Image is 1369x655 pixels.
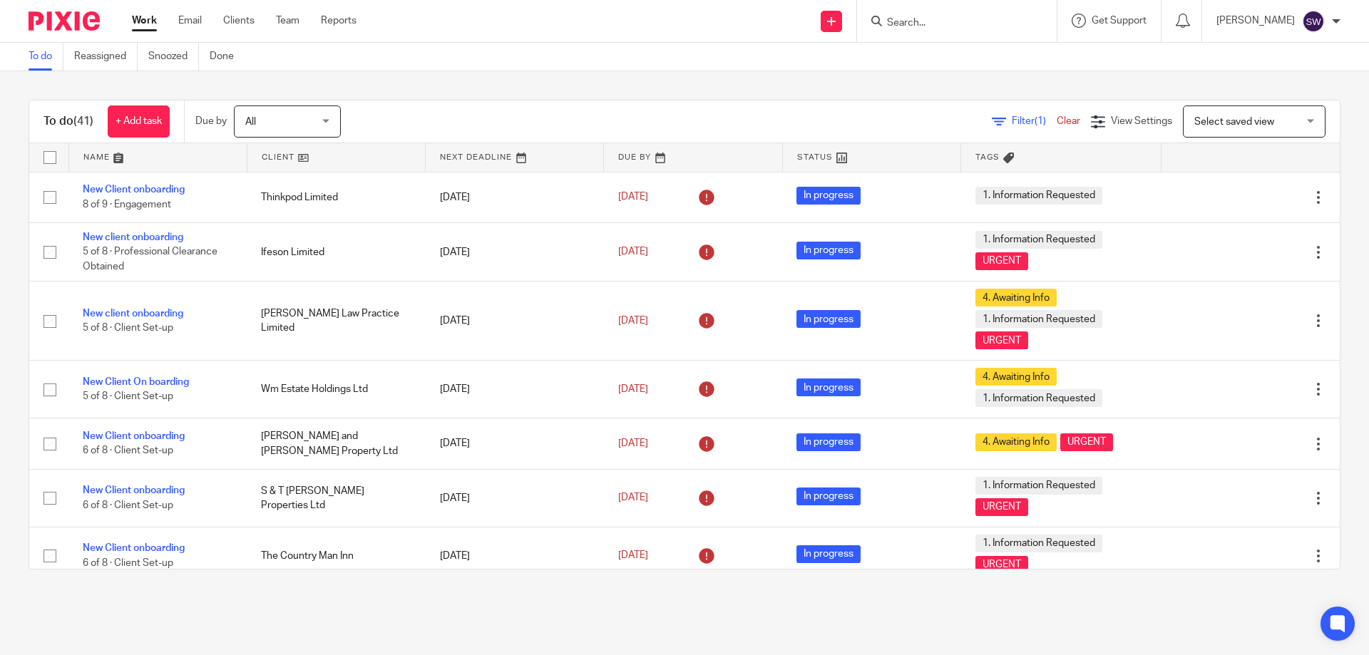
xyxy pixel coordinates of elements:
[321,14,357,28] a: Reports
[210,43,245,71] a: Done
[1111,116,1172,126] span: View Settings
[426,469,604,527] td: [DATE]
[83,500,173,510] span: 6 of 8 · Client Set-up
[247,527,425,584] td: The Country Man Inn
[1012,116,1057,126] span: Filter
[975,556,1028,574] span: URGENT
[618,192,648,202] span: [DATE]
[796,378,861,396] span: In progress
[975,498,1028,516] span: URGENT
[1194,117,1274,127] span: Select saved view
[29,43,63,71] a: To do
[618,384,648,394] span: [DATE]
[618,247,648,257] span: [DATE]
[148,43,199,71] a: Snoozed
[975,477,1102,495] span: 1. Information Requested
[975,535,1102,552] span: 1. Information Requested
[83,446,173,456] span: 6 of 8 · Client Set-up
[29,11,100,31] img: Pixie
[247,282,425,361] td: [PERSON_NAME] Law Practice Limited
[83,543,185,553] a: New Client onboarding
[886,17,1014,30] input: Search
[796,242,861,259] span: In progress
[223,14,255,28] a: Clients
[247,172,425,222] td: Thinkpod Limited
[1057,116,1080,126] a: Clear
[975,368,1057,386] span: 4. Awaiting Info
[618,438,648,448] span: [DATE]
[43,114,93,129] h1: To do
[73,115,93,127] span: (41)
[975,310,1102,328] span: 1. Information Requested
[975,289,1057,306] span: 4. Awaiting Info
[796,433,861,451] span: In progress
[618,551,648,561] span: [DATE]
[426,222,604,281] td: [DATE]
[132,14,157,28] a: Work
[276,14,299,28] a: Team
[426,361,604,418] td: [DATE]
[108,105,170,138] a: + Add task
[796,545,861,563] span: In progress
[247,361,425,418] td: Wm Estate Holdings Ltd
[83,558,173,568] span: 6 of 8 · Client Set-up
[1216,14,1295,28] p: [PERSON_NAME]
[83,485,185,495] a: New Client onboarding
[975,153,1000,161] span: Tags
[247,222,425,281] td: Ifeson Limited
[1060,433,1113,451] span: URGENT
[83,377,189,387] a: New Client On boarding
[83,247,217,272] span: 5 of 8 · Professional Clearance Obtained
[618,493,648,503] span: [DATE]
[975,187,1102,205] span: 1. Information Requested
[83,324,173,334] span: 5 of 8 · Client Set-up
[796,187,861,205] span: In progress
[247,418,425,469] td: [PERSON_NAME] and [PERSON_NAME] Property Ltd
[83,185,185,195] a: New Client onboarding
[975,433,1057,451] span: 4. Awaiting Info
[83,200,171,210] span: 8 of 9 · Engagement
[1302,10,1325,33] img: svg%3E
[74,43,138,71] a: Reassigned
[83,392,173,402] span: 5 of 8 · Client Set-up
[975,331,1028,349] span: URGENT
[83,431,185,441] a: New Client onboarding
[247,469,425,527] td: S & T [PERSON_NAME] Properties Ltd
[245,117,256,127] span: All
[1035,116,1046,126] span: (1)
[83,232,183,242] a: New client onboarding
[178,14,202,28] a: Email
[426,172,604,222] td: [DATE]
[975,252,1028,270] span: URGENT
[426,527,604,584] td: [DATE]
[796,310,861,328] span: In progress
[975,389,1102,407] span: 1. Information Requested
[796,488,861,505] span: In progress
[975,231,1102,249] span: 1. Information Requested
[195,114,227,128] p: Due by
[426,418,604,469] td: [DATE]
[618,316,648,326] span: [DATE]
[426,282,604,361] td: [DATE]
[83,309,183,319] a: New client onboarding
[1092,16,1147,26] span: Get Support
